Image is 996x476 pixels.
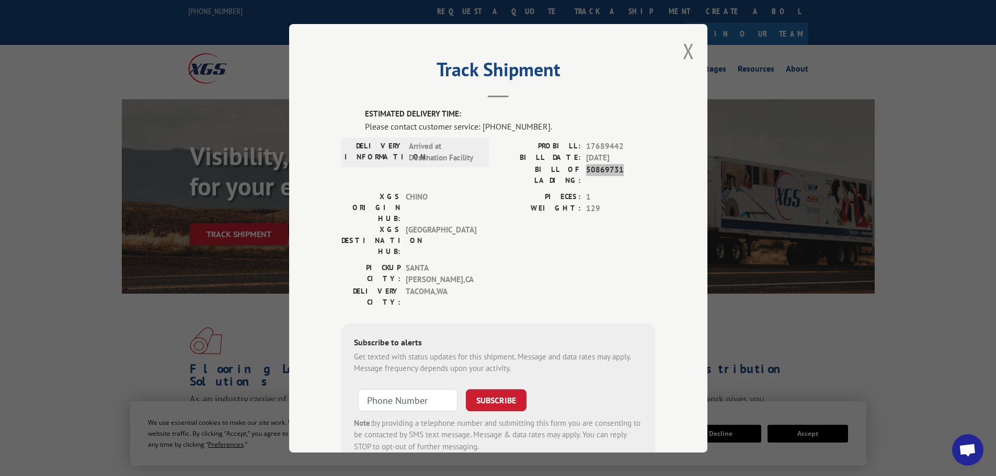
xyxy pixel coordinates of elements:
[586,140,655,152] span: 17689442
[952,434,983,466] div: Open chat
[354,417,643,452] div: by providing a telephone number and submitting this form you are consenting to be contacted by SM...
[341,285,400,307] label: DELIVERY CITY:
[341,224,400,257] label: XGS DESTINATION HUB:
[466,389,526,411] button: SUBSCRIBE
[365,120,655,132] div: Please contact customer service: [PHONE_NUMBER].
[354,351,643,374] div: Get texted with status updates for this shipment. Message and data rates may apply. Message frequ...
[345,140,404,164] label: DELIVERY INFORMATION:
[406,224,476,257] span: [GEOGRAPHIC_DATA]
[586,164,655,185] span: 50869731
[406,191,476,224] span: CHINO
[498,140,581,152] label: PROBILL:
[365,108,655,120] label: ESTIMATED DELIVERY TIME:
[406,285,476,307] span: TACOMA , WA
[341,62,655,82] h2: Track Shipment
[498,203,581,215] label: WEIGHT:
[586,203,655,215] span: 129
[586,152,655,164] span: [DATE]
[498,191,581,203] label: PIECES:
[354,417,372,427] strong: Note:
[406,262,476,285] span: SANTA [PERSON_NAME] , CA
[498,152,581,164] label: BILL DATE:
[409,140,479,164] span: Arrived at Destination Facility
[358,389,457,411] input: Phone Number
[341,191,400,224] label: XGS ORIGIN HUB:
[341,262,400,285] label: PICKUP CITY:
[586,191,655,203] span: 1
[683,37,694,65] button: Close modal
[498,164,581,185] label: BILL OF LADING:
[354,335,643,351] div: Subscribe to alerts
